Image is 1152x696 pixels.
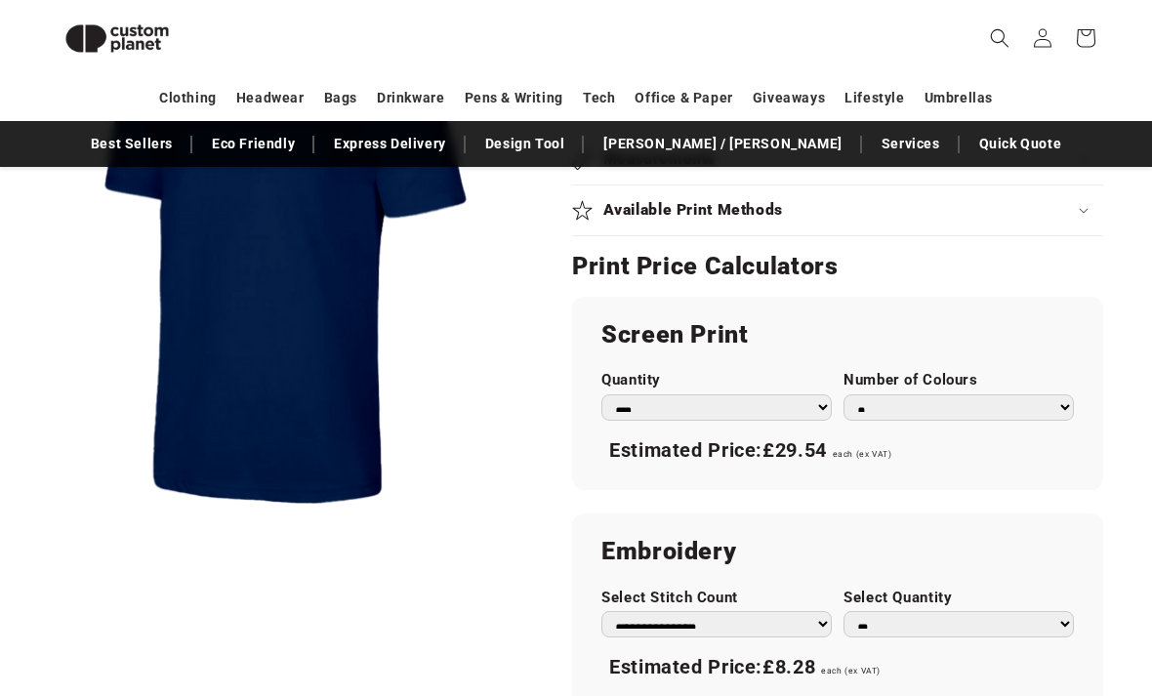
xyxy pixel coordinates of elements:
[969,127,1072,161] a: Quick Quote
[762,439,827,463] span: £29.54
[572,252,1103,283] h2: Print Price Calculators
[843,372,1074,390] label: Number of Colours
[844,81,904,115] a: Lifestyle
[762,656,815,679] span: £8.28
[583,81,615,115] a: Tech
[202,127,305,161] a: Eco Friendly
[324,127,456,161] a: Express Delivery
[236,81,305,115] a: Headwear
[601,372,832,390] label: Quantity
[753,81,825,115] a: Giveaways
[833,450,892,460] span: each (ex VAT)
[49,8,185,69] img: Custom Planet
[594,127,851,161] a: [PERSON_NAME] / [PERSON_NAME]
[872,127,950,161] a: Services
[601,537,1074,568] h2: Embroidery
[377,81,444,115] a: Drinkware
[572,186,1103,236] summary: Available Print Methods
[978,17,1021,60] summary: Search
[601,648,1074,689] div: Estimated Price:
[601,590,832,608] label: Select Stitch Count
[475,127,575,161] a: Design Tool
[635,81,732,115] a: Office & Paper
[601,320,1074,351] h2: Screen Print
[603,201,784,222] h2: Available Print Methods
[807,485,1152,696] iframe: Chat Widget
[324,81,357,115] a: Bags
[601,431,1074,472] div: Estimated Price:
[925,81,993,115] a: Umbrellas
[159,81,217,115] a: Clothing
[81,127,183,161] a: Best Sellers
[465,81,563,115] a: Pens & Writing
[49,29,523,504] media-gallery: Gallery Viewer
